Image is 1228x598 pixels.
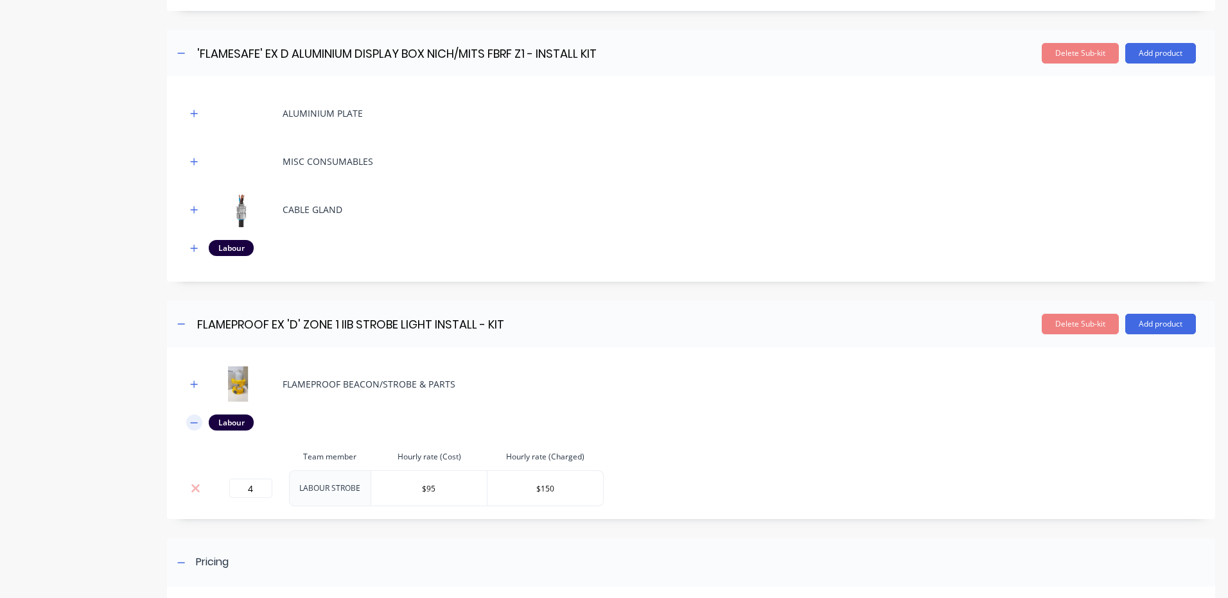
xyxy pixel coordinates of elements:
[371,479,487,498] input: $0.0000
[289,443,371,470] th: Team member
[283,203,342,216] div: CABLE GLAND
[209,240,254,255] div: Labour
[289,470,371,506] td: LABOUR STROBE
[209,366,273,402] img: FLAMEPROOF BEACON/STROBE & PARTS
[487,443,604,470] th: Hourly rate (Charged)
[487,479,603,498] input: $0.0000
[196,315,507,334] input: Enter sub-kit name
[209,414,254,430] div: Labour
[196,44,599,63] input: Enter sub-kit name
[283,155,373,168] div: MISC CONSUMABLES
[196,554,229,570] div: Pricing
[1042,314,1119,334] button: Delete Sub-kit
[1042,43,1119,64] button: Delete Sub-kit
[283,377,455,391] div: FLAMEPROOF BEACON/STROBE & PARTS
[1125,314,1196,334] button: Add product
[209,192,273,227] img: CABLE GLAND
[229,479,272,498] input: 0
[1125,43,1196,64] button: Add product
[283,107,363,120] div: ALUMINIUM PLATE
[371,443,487,470] th: Hourly rate (Cost)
